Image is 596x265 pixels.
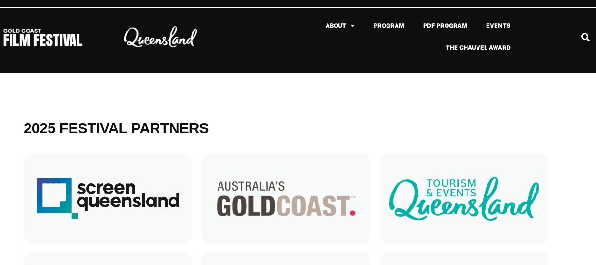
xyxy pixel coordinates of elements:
[263,15,520,59] nav: Menu
[437,37,520,59] a: The Chauvel Award
[414,15,477,37] a: PDF Program
[578,30,594,45] div: Search
[477,15,520,37] a: Events
[24,121,548,135] h1: 2025 FESTIVAL PARTNERS
[316,15,364,37] a: About
[364,15,414,37] a: Program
